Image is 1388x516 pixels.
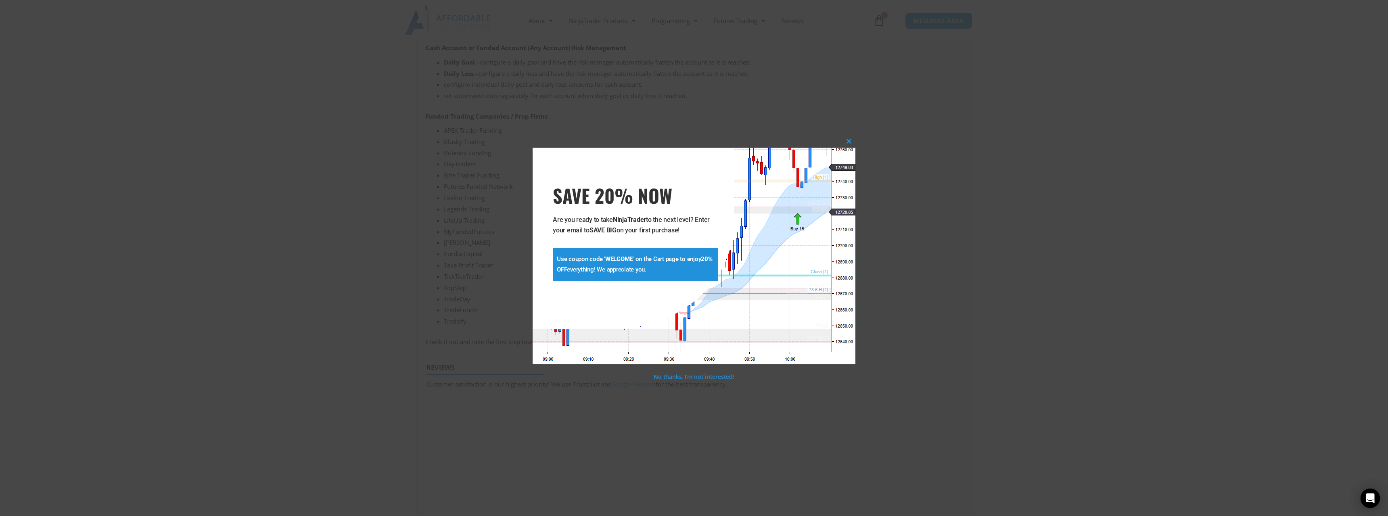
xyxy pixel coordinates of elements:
[557,254,714,275] p: Use coupon code ' ' on the Cart page to enjoy everything! We appreciate you.
[589,226,617,234] strong: SAVE BIG
[553,215,718,236] p: Are you ready to take to the next level? Enter your email to on your first purchase!
[557,255,713,273] strong: 20% OFF
[605,255,633,263] strong: WELCOME
[654,373,734,380] a: No thanks, I’m not interested!
[553,184,718,207] span: SAVE 20% NOW
[613,216,646,224] strong: NinjaTrader
[1361,489,1380,508] div: Open Intercom Messenger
